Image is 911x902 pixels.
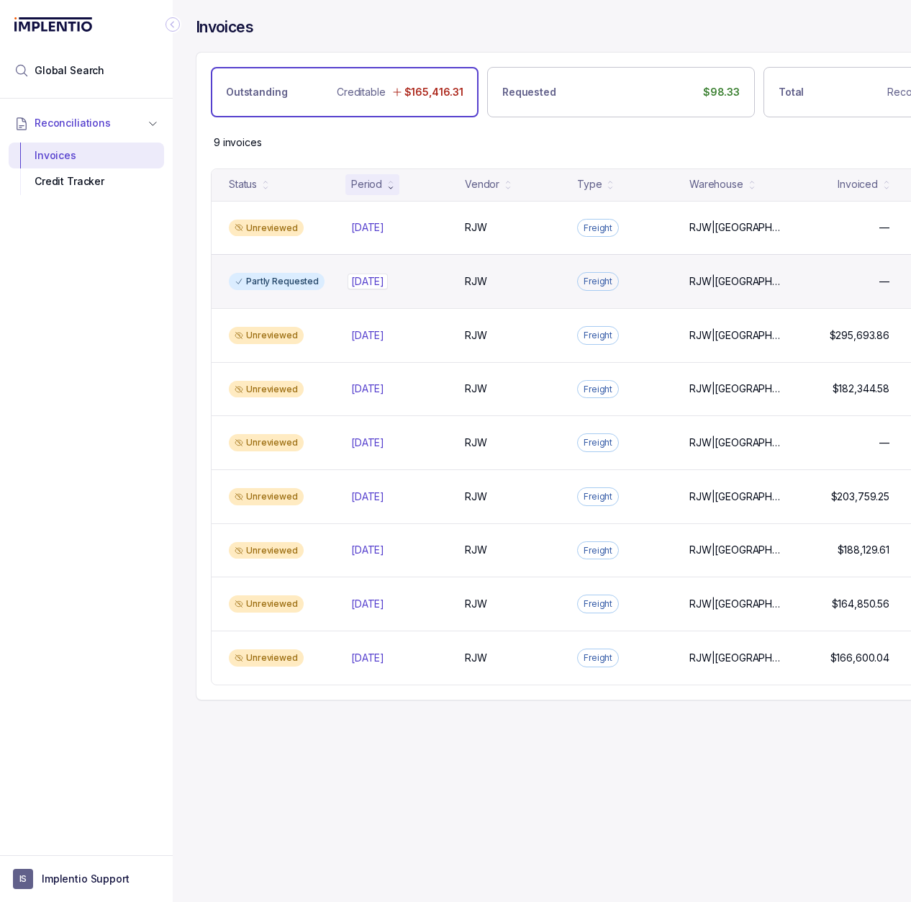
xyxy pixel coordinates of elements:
[13,869,33,889] span: User initials
[229,327,304,344] div: Unreviewed
[20,143,153,168] div: Invoices
[465,382,487,396] p: RJW
[584,382,612,397] p: Freight
[689,220,781,235] p: RJW|[GEOGRAPHIC_DATA]
[465,274,487,289] p: RJW
[404,85,463,99] p: $165,416.31
[20,168,153,194] div: Credit Tracker
[465,328,487,343] p: RJW
[229,177,257,191] div: Status
[9,140,164,198] div: Reconciliations
[838,543,889,557] p: $188,129.61
[351,220,384,235] p: [DATE]
[584,651,612,665] p: Freight
[577,177,602,191] div: Type
[584,221,612,235] p: Freight
[351,543,384,557] p: [DATE]
[465,436,487,450] p: RJW
[502,85,556,99] p: Requested
[689,436,781,450] p: RJW|[GEOGRAPHIC_DATA]
[584,274,612,289] p: Freight
[229,220,304,237] div: Unreviewed
[351,436,384,450] p: [DATE]
[830,328,889,343] p: $295,693.86
[832,597,889,611] p: $164,850.56
[351,382,384,396] p: [DATE]
[465,651,487,665] p: RJW
[229,273,325,290] div: Partly Requested
[465,177,499,191] div: Vendor
[9,107,164,139] button: Reconciliations
[229,542,304,559] div: Unreviewed
[229,488,304,505] div: Unreviewed
[229,434,304,451] div: Unreviewed
[42,872,130,886] p: Implentio Support
[196,17,253,37] h4: Invoices
[584,436,612,450] p: Freight
[584,328,612,343] p: Freight
[13,869,160,889] button: User initialsImplentio Support
[689,274,781,289] p: RJW|[GEOGRAPHIC_DATA]
[465,490,487,504] p: RJW
[584,544,612,558] p: Freight
[689,651,781,665] p: RJW|[GEOGRAPHIC_DATA]
[465,220,487,235] p: RJW
[838,177,878,191] div: Invoiced
[779,85,804,99] p: Total
[351,651,384,665] p: [DATE]
[689,328,781,343] p: RJW|[GEOGRAPHIC_DATA]
[689,543,781,557] p: RJW|[GEOGRAPHIC_DATA]
[465,543,487,557] p: RJW
[830,651,889,665] p: $166,600.04
[584,490,612,504] p: Freight
[879,436,889,450] p: —
[214,135,262,150] div: Remaining page entries
[879,274,889,289] p: —
[465,597,487,611] p: RJW
[689,597,781,611] p: RJW|[GEOGRAPHIC_DATA]
[35,116,111,130] span: Reconciliations
[214,135,262,150] p: 9 invoices
[337,85,386,99] p: Creditable
[689,177,743,191] div: Warehouse
[229,649,304,667] div: Unreviewed
[164,16,181,33] div: Collapse Icon
[351,177,382,191] div: Period
[879,220,889,235] p: —
[833,382,889,396] p: $182,344.58
[831,490,889,504] p: $203,759.25
[351,328,384,343] p: [DATE]
[229,381,304,398] div: Unreviewed
[351,490,384,504] p: [DATE]
[229,595,304,613] div: Unreviewed
[35,63,104,78] span: Global Search
[351,597,384,611] p: [DATE]
[689,382,781,396] p: RJW|[GEOGRAPHIC_DATA]
[226,85,287,99] p: Outstanding
[348,274,388,289] p: [DATE]
[689,490,781,504] p: RJW|[GEOGRAPHIC_DATA]
[703,85,740,99] p: $98.33
[584,597,612,611] p: Freight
